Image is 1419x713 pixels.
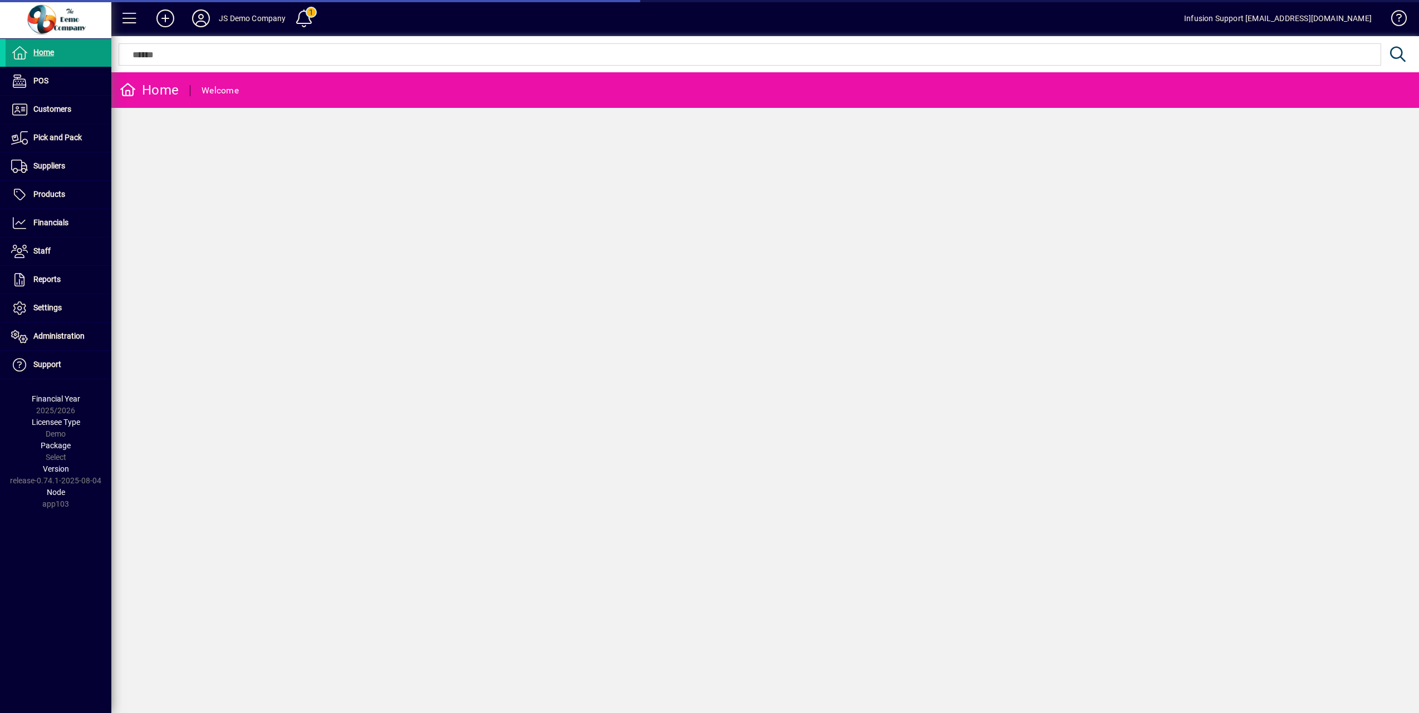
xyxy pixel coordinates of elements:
[6,152,111,180] a: Suppliers
[6,96,111,123] a: Customers
[6,266,111,294] a: Reports
[33,133,82,142] span: Pick and Pack
[219,9,286,27] div: JS Demo Company
[6,294,111,322] a: Settings
[1184,9,1372,27] div: Infusion Support [EMAIL_ADDRESS][DOMAIN_NAME]
[183,8,219,28] button: Profile
[33,360,61,369] span: Support
[148,8,183,28] button: Add
[6,209,111,237] a: Financials
[6,181,111,209] a: Products
[33,76,48,85] span: POS
[32,418,80,427] span: Licensee Type
[6,237,111,265] a: Staff
[202,82,239,100] div: Welcome
[33,218,68,227] span: Financials
[33,246,51,255] span: Staff
[41,441,71,450] span: Package
[32,394,80,403] span: Financial Year
[120,81,179,99] div: Home
[1383,2,1405,38] a: Knowledge Base
[33,161,65,170] span: Suppliers
[47,488,65,497] span: Node
[33,275,61,284] span: Reports
[33,331,85,340] span: Administration
[6,124,111,152] a: Pick and Pack
[6,67,111,95] a: POS
[43,464,69,473] span: Version
[6,323,111,350] a: Administration
[6,351,111,379] a: Support
[33,105,71,113] span: Customers
[33,303,62,312] span: Settings
[33,190,65,199] span: Products
[33,48,54,57] span: Home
